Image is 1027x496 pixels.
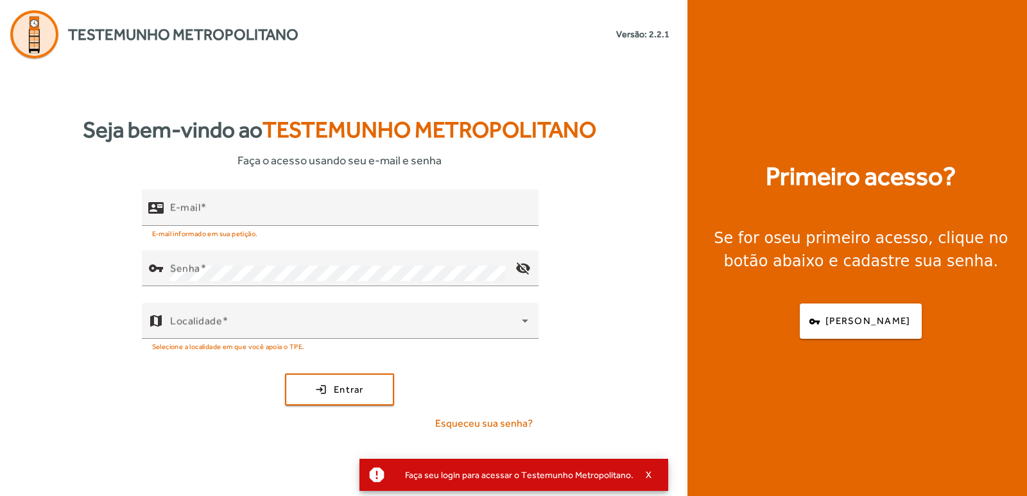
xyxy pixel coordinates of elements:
[170,262,200,275] mat-label: Senha
[148,200,164,216] mat-icon: contact_mail
[507,253,538,284] mat-icon: visibility_off
[285,373,394,406] button: Entrar
[703,227,1019,273] div: Se for o , clique no botão abaixo e cadastre sua senha.
[83,113,596,147] strong: Seja bem-vindo ao
[773,229,928,247] strong: seu primeiro acesso
[800,304,922,339] button: [PERSON_NAME]
[10,10,58,58] img: Logo Agenda
[68,23,298,46] span: Testemunho Metropolitano
[170,315,222,327] mat-label: Localidade
[334,382,364,397] span: Entrar
[367,465,386,484] mat-icon: report
[148,313,164,329] mat-icon: map
[435,416,533,431] span: Esqueceu sua senha?
[634,469,666,481] button: X
[825,314,910,329] span: [PERSON_NAME]
[170,201,200,214] mat-label: E-mail
[395,466,634,484] div: Faça seu login para acessar o Testemunho Metropolitano.
[766,157,956,196] strong: Primeiro acesso?
[152,339,305,353] mat-hint: Selecione a localidade em que você apoia o TPE.
[237,151,442,169] span: Faça o acesso usando seu e-mail e senha
[152,226,258,240] mat-hint: E-mail informado em sua petição.
[263,117,596,142] span: Testemunho Metropolitano
[148,261,164,276] mat-icon: vpn_key
[646,469,652,481] span: X
[616,28,669,41] small: Versão: 2.2.1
